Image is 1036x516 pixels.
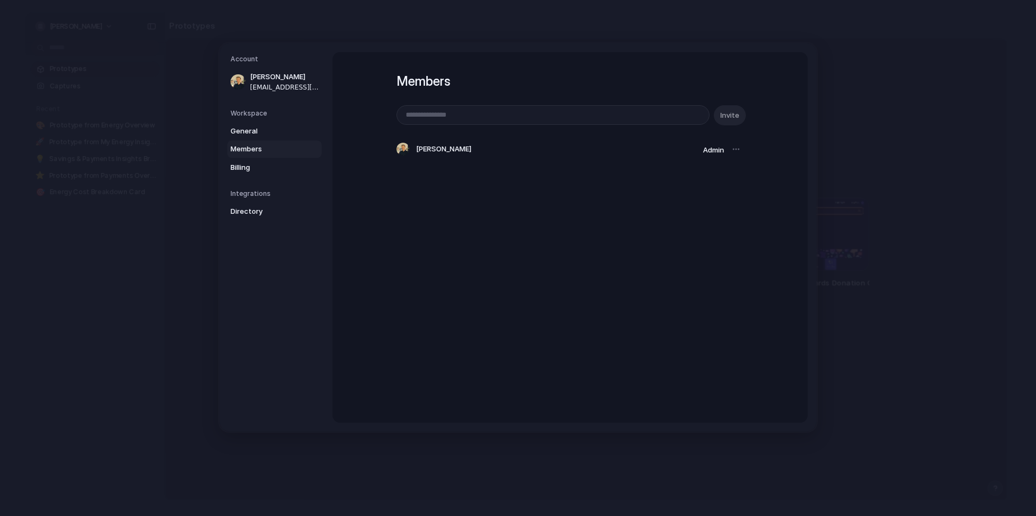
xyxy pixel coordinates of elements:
h1: Members [397,72,744,91]
a: Billing [227,158,322,176]
span: [PERSON_NAME] [416,144,471,155]
span: Members [231,144,300,155]
span: Admin [703,145,724,154]
span: General [231,125,300,136]
h5: Workspace [231,108,322,118]
h5: Account [231,54,322,64]
span: [PERSON_NAME] [250,72,319,82]
span: [EMAIL_ADDRESS][DOMAIN_NAME] [250,82,319,92]
a: Directory [227,203,322,220]
a: General [227,122,322,139]
span: Directory [231,206,300,217]
span: Billing [231,162,300,173]
a: Members [227,141,322,158]
a: [PERSON_NAME][EMAIL_ADDRESS][DOMAIN_NAME] [227,68,322,95]
h5: Integrations [231,189,322,199]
